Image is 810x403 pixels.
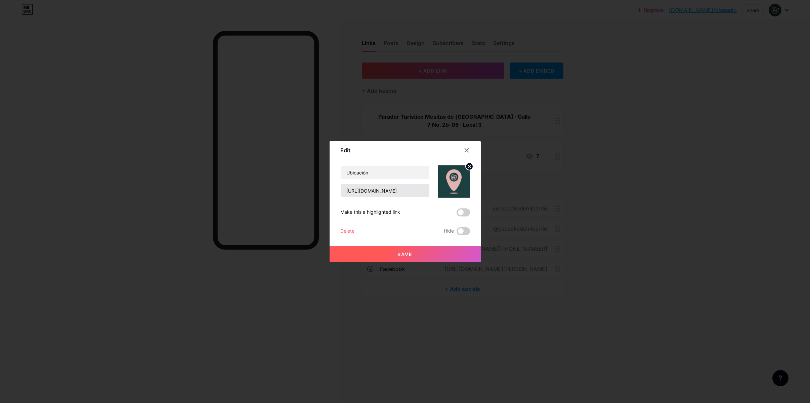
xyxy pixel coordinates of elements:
[341,184,429,197] input: URL
[444,227,454,235] span: Hide
[330,246,481,262] button: Save
[397,251,413,257] span: Save
[438,165,470,198] img: link_thumbnail
[340,227,354,235] div: Delete
[341,166,429,179] input: Title
[340,146,350,154] div: Edit
[340,208,400,216] div: Make this a highlighted link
